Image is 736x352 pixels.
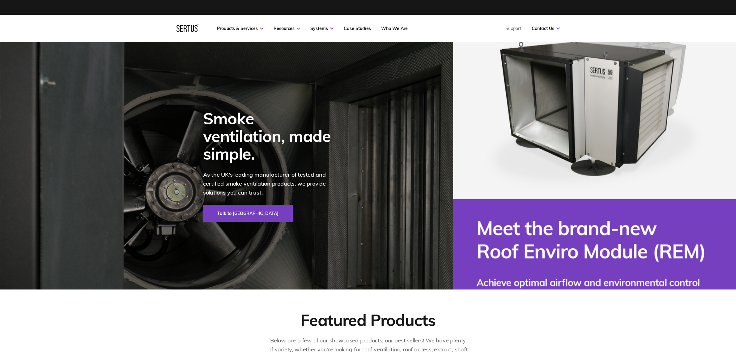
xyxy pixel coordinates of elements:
a: Talk to [GEOGRAPHIC_DATA] [203,205,293,222]
div: Smoke ventilation, made simple. [203,109,339,163]
div: Featured Products [300,310,435,330]
a: Case Studies [344,26,371,31]
a: Contact Us [532,26,560,31]
a: Support [505,26,521,31]
p: As the UK's leading manufacturer of tested and certified smoke ventilation products, we provide s... [203,170,339,197]
a: Products & Services [217,26,263,31]
a: Who We Are [381,26,408,31]
a: Systems [310,26,334,31]
a: Resources [274,26,300,31]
